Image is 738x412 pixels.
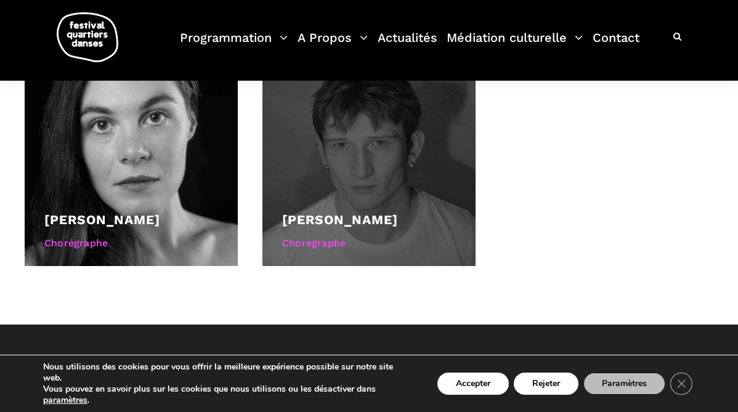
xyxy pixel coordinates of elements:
button: Paramètres [583,373,665,395]
p: Nous utilisons des cookies pour vous offrir la meilleure expérience possible sur notre site web. [43,362,413,384]
img: logo-fqd-med [57,12,118,62]
p: Vous pouvez en savoir plus sur les cookies que nous utilisons ou les désactiver dans . [43,384,413,406]
button: Rejeter [514,373,578,395]
a: Actualités [378,27,437,63]
a: Contact [593,27,639,63]
div: Chorégraphe [44,235,218,251]
a: Programmation [180,27,288,63]
button: Accepter [437,373,509,395]
button: paramètres [43,395,87,406]
div: Chorégraphe [282,235,456,251]
a: [PERSON_NAME] [282,212,398,227]
a: Médiation culturelle [447,27,583,63]
a: [PERSON_NAME] [44,212,160,227]
button: Close GDPR Cookie Banner [670,373,692,395]
a: A Propos [298,27,368,63]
